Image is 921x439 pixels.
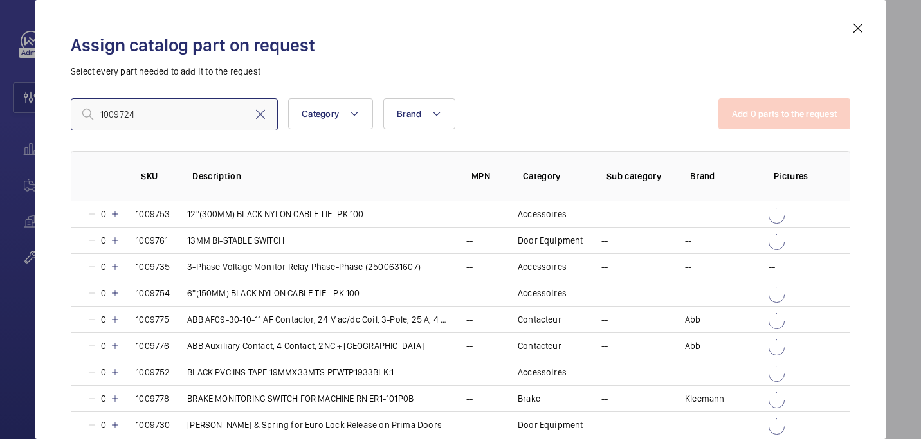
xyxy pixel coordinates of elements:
p: 0 [97,339,110,352]
p: -- [466,287,473,300]
p: 1009776 [136,339,169,352]
p: Accessoires [518,366,567,379]
p: 1009775 [136,313,169,326]
p: [PERSON_NAME] & Spring for Euro Lock Release on Prima Doors [187,418,442,431]
p: Pictures [774,170,824,183]
p: 1009754 [136,287,170,300]
p: -- [685,366,691,379]
p: -- [601,287,608,300]
p: MPN [471,170,502,183]
p: -- [466,260,473,273]
p: 0 [97,418,110,431]
p: 0 [97,287,110,300]
p: Accessoires [518,260,567,273]
p: -- [601,313,608,326]
p: Brand [690,170,753,183]
button: Category [288,98,373,129]
p: -- [601,208,608,220]
p: Accessoires [518,287,567,300]
p: 1009730 [136,418,170,431]
p: Contacteur [518,313,561,326]
p: Abb [685,339,701,352]
p: 1009753 [136,208,170,220]
p: 6"(150MM) BLACK NYLON CABLE TIE - PK 100 [187,287,360,300]
p: Door Equipment [518,234,583,247]
p: Door Equipment [518,418,583,431]
p: 1009735 [136,260,170,273]
p: 0 [97,392,110,405]
p: -- [601,234,608,247]
p: -- [601,366,608,379]
p: -- [466,208,473,220]
p: -- [466,313,473,326]
p: 1009778 [136,392,169,405]
p: Select every part needed to add it to the request [71,65,850,78]
p: -- [466,234,473,247]
p: -- [466,392,473,405]
p: -- [685,208,691,220]
p: -- [466,339,473,352]
p: SKU [141,170,172,183]
p: BRAKE MONITORING SWITCH FOR MACHINE RN ER1-101P0B [187,392,414,405]
span: Category [302,109,339,119]
p: Kleemann [685,392,724,405]
p: -- [601,260,608,273]
p: 3-Phase Voltage Monitor Relay Phase-Phase (2500631607) [187,260,421,273]
p: ABB Auxiliary Contact, 4 Contact, 2NC + [GEOGRAPHIC_DATA] [187,339,424,352]
p: -- [685,234,691,247]
p: Accessoires [518,208,567,220]
button: Add 0 parts to the request [718,98,851,129]
p: Brake [518,392,540,405]
p: 0 [97,366,110,379]
p: -- [601,418,608,431]
p: Abb [685,313,701,326]
p: 0 [97,234,110,247]
p: 1009761 [136,234,168,247]
p: -- [685,287,691,300]
p: -- [769,260,775,273]
p: -- [685,418,691,431]
h2: Assign catalog part on request [71,33,850,57]
p: 1009752 [136,366,170,379]
button: Brand [383,98,455,129]
input: Find a part [71,98,278,130]
p: -- [601,392,608,405]
p: -- [466,366,473,379]
p: -- [685,260,691,273]
p: Description [192,170,451,183]
p: 12"(300MM) BLACK NYLON CABLE TIE -PK 100 [187,208,363,220]
p: -- [601,339,608,352]
p: ABB AF09-30-10-11 AF Contactor, 24 V ac/dc Coil, 3-Pole, 25 A, 4 kW, 3NO, 690 V ac [187,313,451,326]
p: 0 [97,313,110,326]
p: -- [466,418,473,431]
p: Category [523,170,586,183]
p: Contacteur [518,339,561,352]
p: 0 [97,260,110,273]
p: Sub category [606,170,670,183]
p: BLACK PVC INS TAPE 19MMX33MTS PEWTP1933BLK:1 [187,366,394,379]
p: 13MM BI-STABLE SWITCH [187,234,284,247]
p: 0 [97,208,110,220]
span: Brand [397,109,421,119]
